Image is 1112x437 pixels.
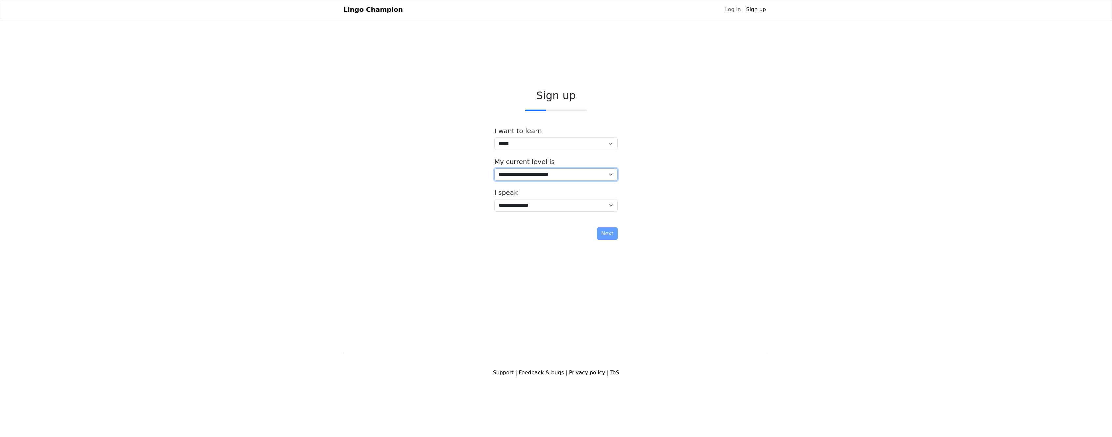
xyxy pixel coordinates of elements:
[744,3,769,16] a: Sign up
[340,369,772,377] div: | | |
[494,127,542,135] label: I want to learn
[722,3,743,16] a: Log in
[343,3,403,16] a: Lingo Champion
[494,89,618,102] h2: Sign up
[494,158,555,166] label: My current level is
[569,369,605,376] a: Privacy policy
[493,369,514,376] a: Support
[494,189,518,197] label: I speak
[610,369,619,376] a: ToS
[519,369,564,376] a: Feedback & bugs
